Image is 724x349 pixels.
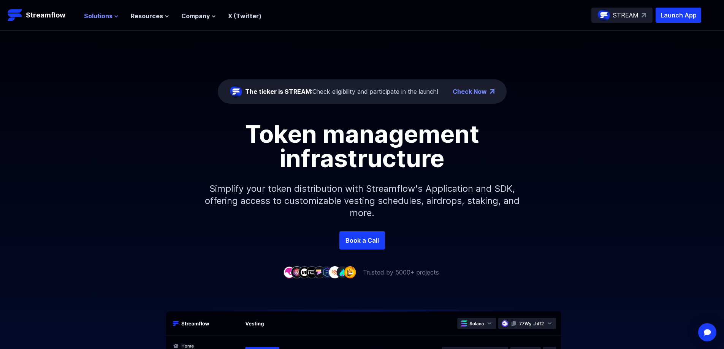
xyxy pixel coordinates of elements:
[230,85,242,98] img: streamflow-logo-circle.png
[298,266,311,278] img: company-3
[181,11,216,21] button: Company
[329,266,341,278] img: company-7
[245,87,438,96] div: Check eligibility and participate in the launch!
[191,122,533,171] h1: Token management infrastructure
[283,266,295,278] img: company-1
[131,11,163,21] span: Resources
[591,8,653,23] a: STREAM
[698,323,716,341] div: Open Intercom Messenger
[84,11,112,21] span: Solutions
[8,8,76,23] a: Streamflow
[314,266,326,278] img: company-5
[8,8,23,23] img: Streamflow Logo
[490,89,494,94] img: top-right-arrow.png
[245,88,312,95] span: The ticker is STREAM:
[613,11,638,20] p: STREAM
[363,268,439,277] p: Trusted by 5000+ projects
[84,11,119,21] button: Solutions
[181,11,210,21] span: Company
[336,266,349,278] img: company-8
[344,266,356,278] img: company-9
[228,12,261,20] a: X (Twitter)
[26,10,65,21] p: Streamflow
[291,266,303,278] img: company-2
[656,8,701,23] button: Launch App
[642,13,646,17] img: top-right-arrow.svg
[598,9,610,21] img: streamflow-logo-circle.png
[453,87,487,96] a: Check Now
[306,266,318,278] img: company-4
[131,11,169,21] button: Resources
[199,171,526,231] p: Simplify your token distribution with Streamflow's Application and SDK, offering access to custom...
[339,231,385,250] a: Book a Call
[321,266,333,278] img: company-6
